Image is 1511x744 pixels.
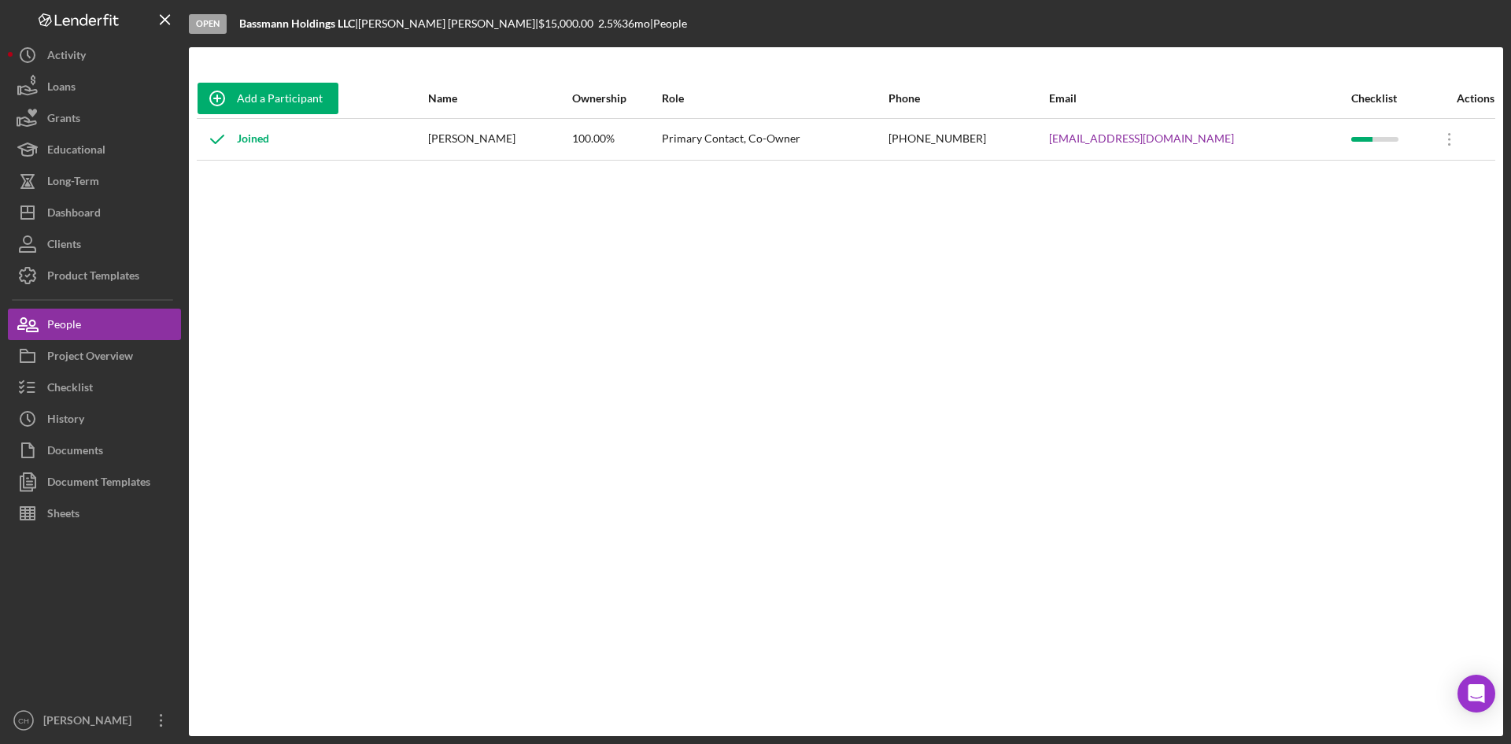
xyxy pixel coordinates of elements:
div: Email [1049,92,1349,105]
button: Project Overview [8,340,181,372]
text: CH [18,716,29,725]
div: Clients [47,228,81,264]
button: People [8,309,181,340]
div: 2.5 % [598,17,622,30]
div: Product Templates [47,260,139,295]
div: Project Overview [47,340,133,376]
div: [PHONE_NUMBER] [888,120,1047,159]
button: Product Templates [8,260,181,291]
div: Open [189,14,227,34]
div: Dashboard [47,197,101,232]
button: Documents [8,435,181,466]
button: Checklist [8,372,181,403]
div: Document Templates [47,466,150,502]
button: Long-Term [8,165,181,197]
div: Loans [47,71,76,106]
button: Loans [8,71,181,102]
button: CH[PERSON_NAME] [8,705,181,736]
div: Ownership [572,92,661,105]
button: Dashboard [8,197,181,228]
div: History [47,403,84,439]
div: Actions [1430,92,1494,105]
div: Activity [47,39,86,75]
div: Educational [47,134,105,169]
div: Add a Participant [237,83,323,114]
button: History [8,403,181,435]
button: Grants [8,102,181,134]
button: Sheets [8,498,181,529]
a: [EMAIL_ADDRESS][DOMAIN_NAME] [1049,132,1234,145]
div: Documents [47,435,103,470]
div: Grants [47,102,80,138]
button: Educational [8,134,181,165]
div: Joined [198,120,269,159]
div: $15,000.00 [538,17,598,30]
div: [PERSON_NAME] [39,705,142,740]
div: | [239,17,358,30]
div: Checklist [1351,92,1428,105]
button: Add a Participant [198,83,338,114]
div: Sheets [47,498,79,533]
div: Role [662,92,887,105]
div: [PERSON_NAME] [428,120,571,159]
button: Clients [8,228,181,260]
div: 100.00% [572,120,661,159]
div: [PERSON_NAME] [PERSON_NAME] | [358,17,538,30]
div: Long-Term [47,165,99,201]
button: Document Templates [8,466,181,498]
div: | People [650,17,687,30]
div: Checklist [47,372,93,407]
div: 36 mo [622,17,650,30]
b: Bassmann Holdings LLC [239,17,355,30]
div: Primary Contact, Co-Owner [662,120,887,159]
button: Activity [8,39,181,71]
div: Open Intercom Messenger [1457,675,1495,713]
div: Phone [888,92,1047,105]
div: Name [428,92,571,105]
div: People [47,309,81,344]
